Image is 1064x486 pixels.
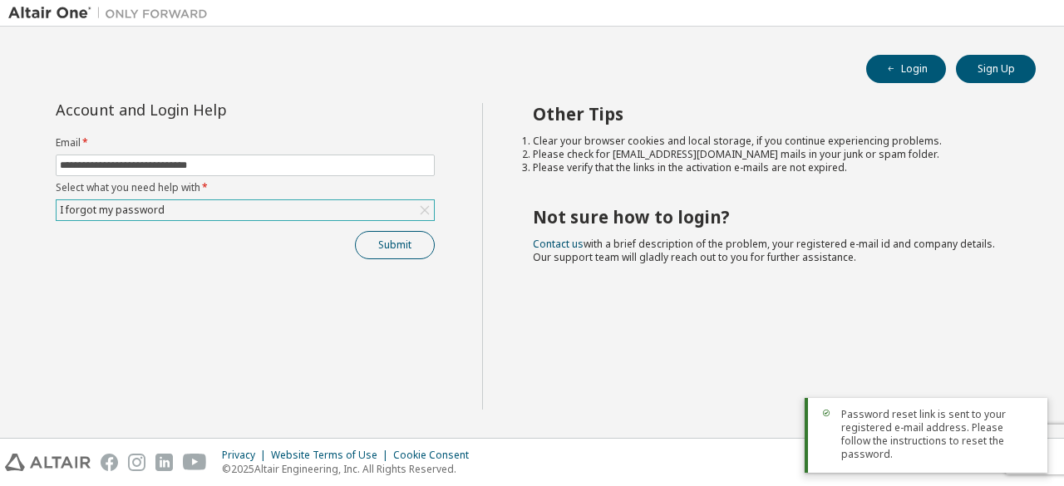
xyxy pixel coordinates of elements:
label: Email [56,136,435,150]
li: Please check for [EMAIL_ADDRESS][DOMAIN_NAME] mails in your junk or spam folder. [533,148,1007,161]
p: © 2025 Altair Engineering, Inc. All Rights Reserved. [222,462,479,476]
img: linkedin.svg [155,454,173,471]
div: Cookie Consent [393,449,479,462]
div: I forgot my password [57,201,167,219]
img: Altair One [8,5,216,22]
h2: Other Tips [533,103,1007,125]
li: Clear your browser cookies and local storage, if you continue experiencing problems. [533,135,1007,148]
img: youtube.svg [183,454,207,471]
span: with a brief description of the problem, your registered e-mail id and company details. Our suppo... [533,237,995,264]
div: Website Terms of Use [271,449,393,462]
img: instagram.svg [128,454,145,471]
button: Login [866,55,946,83]
div: I forgot my password [57,200,434,220]
button: Submit [355,231,435,259]
span: Password reset link is sent to your registered e-mail address. Please follow the instructions to ... [841,408,1034,461]
div: Privacy [222,449,271,462]
label: Select what you need help with [56,181,435,194]
div: Account and Login Help [56,103,359,116]
li: Please verify that the links in the activation e-mails are not expired. [533,161,1007,174]
img: facebook.svg [101,454,118,471]
img: altair_logo.svg [5,454,91,471]
button: Sign Up [956,55,1036,83]
h2: Not sure how to login? [533,206,1007,228]
a: Contact us [533,237,584,251]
